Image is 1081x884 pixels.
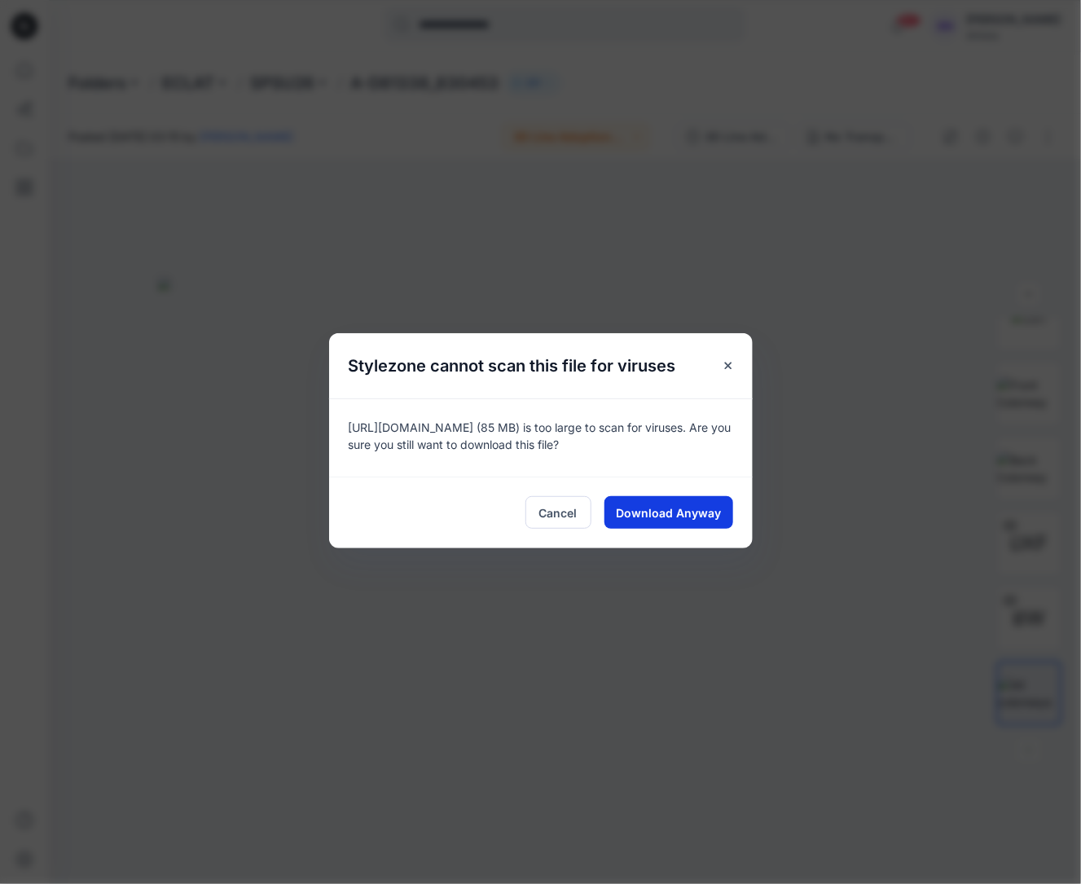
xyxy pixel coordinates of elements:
button: Cancel [525,496,591,529]
h5: Stylezone cannot scan this file for viruses [329,333,696,398]
div: [URL][DOMAIN_NAME] (85 MB) is too large to scan for viruses. Are you sure you still want to downl... [329,398,753,477]
button: Close [714,351,743,380]
span: Download Anyway [616,504,721,521]
button: Download Anyway [604,496,733,529]
span: Cancel [539,504,578,521]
